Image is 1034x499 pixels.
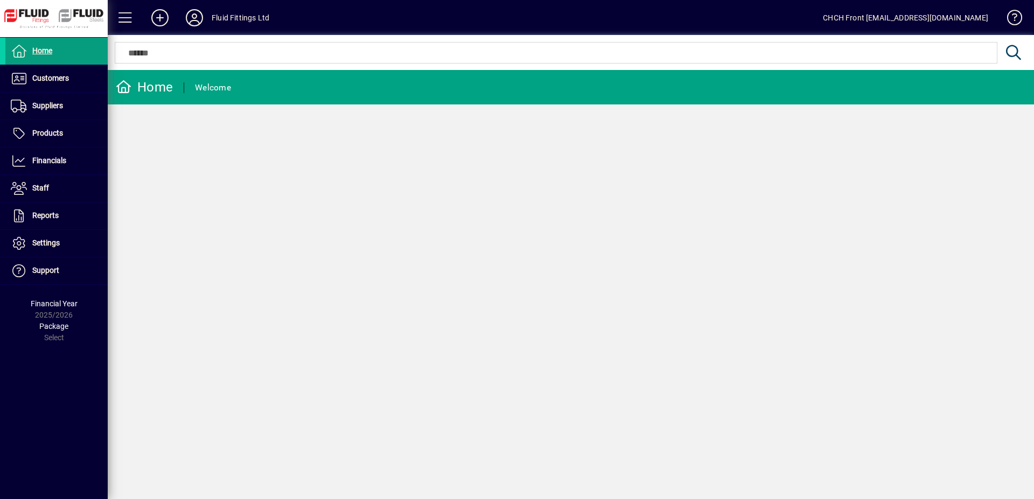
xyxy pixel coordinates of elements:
a: Knowledge Base [999,2,1021,37]
span: Financials [32,156,66,165]
div: CHCH Front [EMAIL_ADDRESS][DOMAIN_NAME] [823,9,988,26]
a: Financials [5,147,108,174]
div: Welcome [195,79,231,96]
span: Support [32,266,59,275]
a: Reports [5,202,108,229]
span: Products [32,129,63,137]
div: Home [116,79,173,96]
span: Settings [32,238,60,247]
span: Financial Year [31,299,78,308]
button: Add [143,8,177,27]
a: Support [5,257,108,284]
button: Profile [177,8,212,27]
span: Suppliers [32,101,63,110]
a: Suppliers [5,93,108,120]
span: Reports [32,211,59,220]
a: Staff [5,175,108,202]
a: Products [5,120,108,147]
span: Customers [32,74,69,82]
span: Package [39,322,68,331]
a: Customers [5,65,108,92]
span: Staff [32,184,49,192]
a: Settings [5,230,108,257]
div: Fluid Fittings Ltd [212,9,269,26]
span: Home [32,46,52,55]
